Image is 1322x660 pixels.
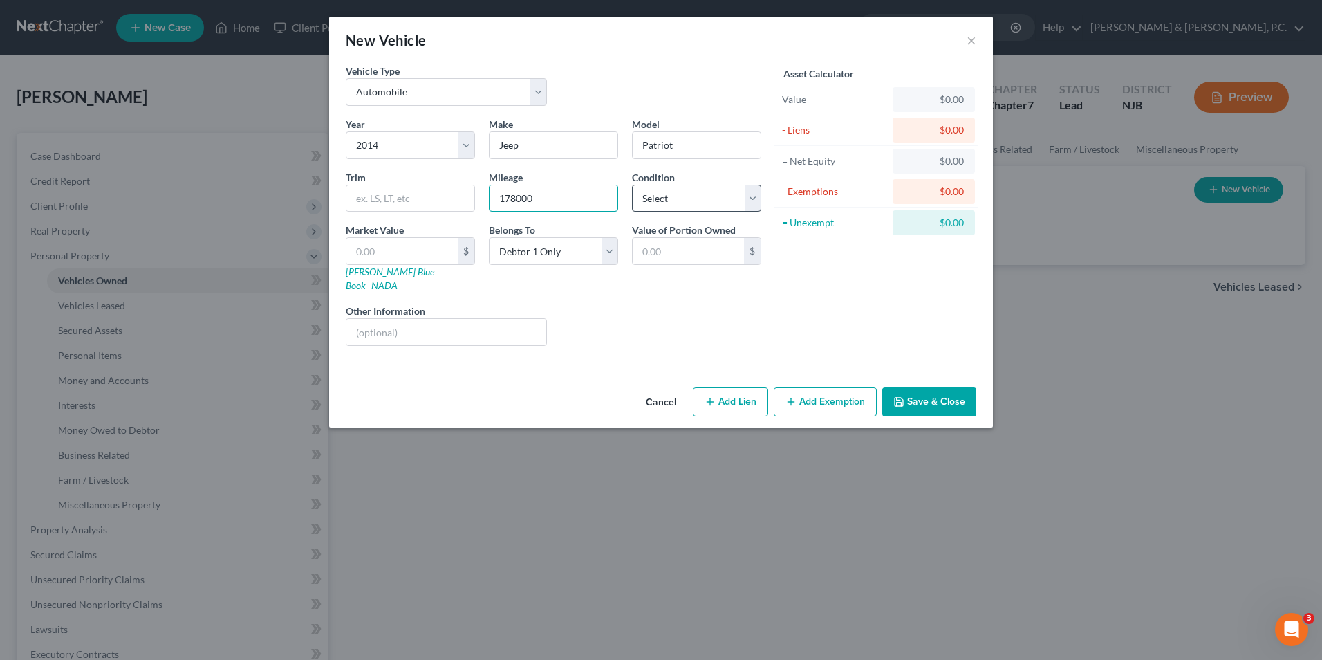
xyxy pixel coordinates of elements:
[904,216,964,230] div: $0.00
[346,64,400,78] label: Vehicle Type
[633,238,744,264] input: 0.00
[693,387,768,416] button: Add Lien
[346,319,546,345] input: (optional)
[904,123,964,137] div: $0.00
[1303,613,1314,624] span: 3
[346,266,434,291] a: [PERSON_NAME] Blue Book
[346,304,425,318] label: Other Information
[346,223,404,237] label: Market Value
[371,279,398,291] a: NADA
[490,185,617,212] input: --
[632,170,675,185] label: Condition
[633,132,761,158] input: ex. Altima
[904,185,964,199] div: $0.00
[458,238,474,264] div: $
[489,118,513,130] span: Make
[882,387,976,416] button: Save & Close
[635,389,687,416] button: Cancel
[632,223,736,237] label: Value of Portion Owned
[632,117,660,131] label: Model
[346,170,366,185] label: Trim
[346,117,365,131] label: Year
[782,154,886,168] div: = Net Equity
[782,185,886,199] div: - Exemptions
[744,238,761,264] div: $
[782,123,886,137] div: - Liens
[774,387,877,416] button: Add Exemption
[346,30,426,50] div: New Vehicle
[346,238,458,264] input: 0.00
[1275,613,1308,646] iframe: Intercom live chat
[490,132,617,158] input: ex. Nissan
[489,224,535,236] span: Belongs To
[904,93,964,107] div: $0.00
[782,216,886,230] div: = Unexempt
[346,185,474,212] input: ex. LS, LT, etc
[783,66,854,81] label: Asset Calculator
[967,32,976,48] button: ×
[782,93,886,107] div: Value
[489,170,523,185] label: Mileage
[904,154,964,168] div: $0.00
